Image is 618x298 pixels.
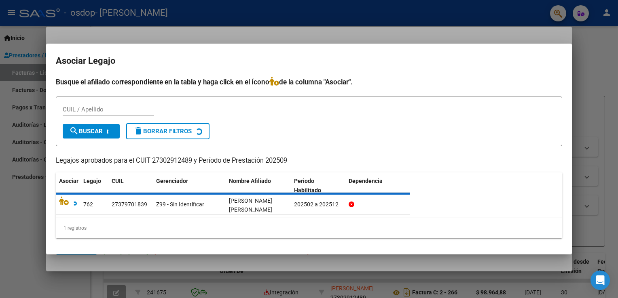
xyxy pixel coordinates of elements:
span: Dependencia [349,178,383,184]
h4: Busque el afiliado correspondiente en la tabla y haga click en el ícono de la columna "Asociar". [56,77,562,87]
span: PEREYRA LARA AILEN [229,197,272,213]
p: Legajos aprobados para el CUIT 27302912489 y Período de Prestación 202509 [56,156,562,166]
span: Legajo [83,178,101,184]
div: 1 registros [56,218,562,238]
datatable-header-cell: Asociar [56,172,80,199]
mat-icon: delete [133,126,143,136]
span: Gerenciador [156,178,188,184]
button: Buscar [63,124,120,139]
div: 202502 a 202512 [294,200,342,209]
span: Nombre Afiliado [229,178,271,184]
span: 762 [83,201,93,208]
div: Open Intercom Messenger [590,271,610,290]
datatable-header-cell: CUIL [108,172,153,199]
datatable-header-cell: Legajo [80,172,108,199]
datatable-header-cell: Nombre Afiliado [226,172,291,199]
span: Asociar [59,178,78,184]
datatable-header-cell: Dependencia [345,172,411,199]
datatable-header-cell: Periodo Habilitado [291,172,345,199]
span: CUIL [112,178,124,184]
div: 27379701839 [112,200,147,209]
span: Z99 - Sin Identificar [156,201,204,208]
span: Periodo Habilitado [294,178,321,193]
span: Buscar [69,128,103,135]
button: Borrar Filtros [126,123,210,139]
span: Borrar Filtros [133,128,192,135]
mat-icon: search [69,126,79,136]
datatable-header-cell: Gerenciador [153,172,226,199]
h2: Asociar Legajo [56,53,562,69]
